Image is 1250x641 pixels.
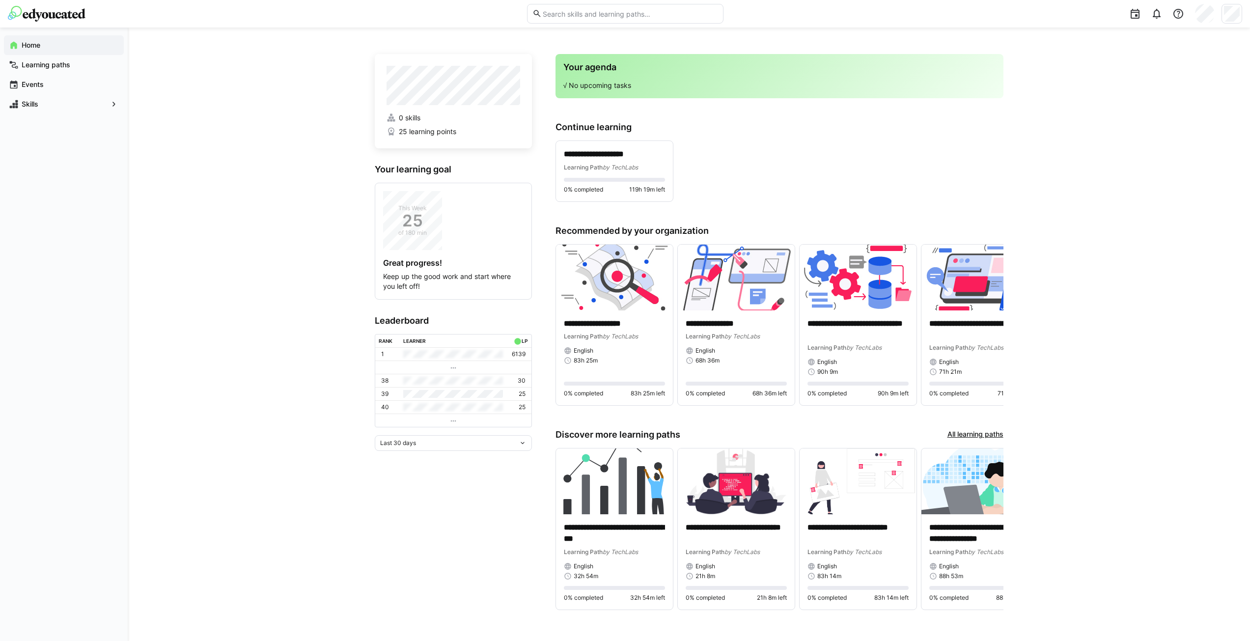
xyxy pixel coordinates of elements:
[929,390,969,397] span: 0% completed
[921,448,1038,514] img: image
[387,113,520,123] a: 0 skills
[807,390,847,397] span: 0% completed
[695,562,715,570] span: English
[929,344,968,351] span: Learning Path
[381,350,384,358] p: 1
[846,344,882,351] span: by TechLabs
[522,338,528,344] div: LP
[939,562,959,570] span: English
[968,344,1003,351] span: by TechLabs
[921,245,1038,310] img: image
[807,344,846,351] span: Learning Path
[519,403,526,411] p: 25
[878,390,909,397] span: 90h 9m left
[998,390,1030,397] span: 71h 21m left
[603,164,638,171] span: by TechLabs
[379,338,392,344] div: Rank
[381,403,389,411] p: 40
[800,448,917,514] img: image
[939,358,959,366] span: English
[375,164,532,175] h3: Your learning goal
[874,594,909,602] span: 83h 14m left
[564,548,603,556] span: Learning Path
[678,245,795,310] img: image
[556,448,673,514] img: image
[947,429,1003,440] a: All learning paths
[375,315,532,326] h3: Leaderboard
[556,122,1003,133] h3: Continue learning
[686,548,724,556] span: Learning Path
[603,333,638,340] span: by TechLabs
[686,390,725,397] span: 0% completed
[807,548,846,556] span: Learning Path
[757,594,787,602] span: 21h 8m left
[631,390,665,397] span: 83h 25m left
[381,377,389,385] p: 38
[939,368,962,376] span: 71h 21m
[556,225,1003,236] h3: Recommended by your organization
[630,594,665,602] span: 32h 54m left
[564,390,603,397] span: 0% completed
[695,347,715,355] span: English
[512,350,526,358] p: 6139
[807,594,847,602] span: 0% completed
[724,333,760,340] span: by TechLabs
[574,347,593,355] span: English
[564,164,603,171] span: Learning Path
[752,390,787,397] span: 68h 36m left
[817,562,837,570] span: English
[846,548,882,556] span: by TechLabs
[399,127,456,137] span: 25 learning points
[929,548,968,556] span: Learning Path
[564,186,603,194] span: 0% completed
[800,245,917,310] img: image
[563,81,996,90] p: √ No upcoming tasks
[817,358,837,366] span: English
[574,357,598,364] span: 83h 25m
[383,258,524,268] h4: Great progress!
[629,186,665,194] span: 119h 19m left
[564,594,603,602] span: 0% completed
[695,572,715,580] span: 21h 8m
[929,594,969,602] span: 0% completed
[996,594,1030,602] span: 88h 53m left
[518,377,526,385] p: 30
[678,448,795,514] img: image
[556,429,680,440] h3: Discover more learning paths
[542,9,718,18] input: Search skills and learning paths…
[519,390,526,398] p: 25
[574,572,598,580] span: 32h 54m
[968,548,1003,556] span: by TechLabs
[399,113,420,123] span: 0 skills
[817,572,841,580] span: 83h 14m
[380,439,416,447] span: Last 30 days
[817,368,838,376] span: 90h 9m
[381,390,389,398] p: 39
[403,338,426,344] div: Learner
[686,333,724,340] span: Learning Path
[686,594,725,602] span: 0% completed
[574,562,593,570] span: English
[724,548,760,556] span: by TechLabs
[556,245,673,310] img: image
[603,548,638,556] span: by TechLabs
[564,333,603,340] span: Learning Path
[695,357,720,364] span: 68h 36m
[383,272,524,291] p: Keep up the good work and start where you left off!
[939,572,963,580] span: 88h 53m
[563,62,996,73] h3: Your agenda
